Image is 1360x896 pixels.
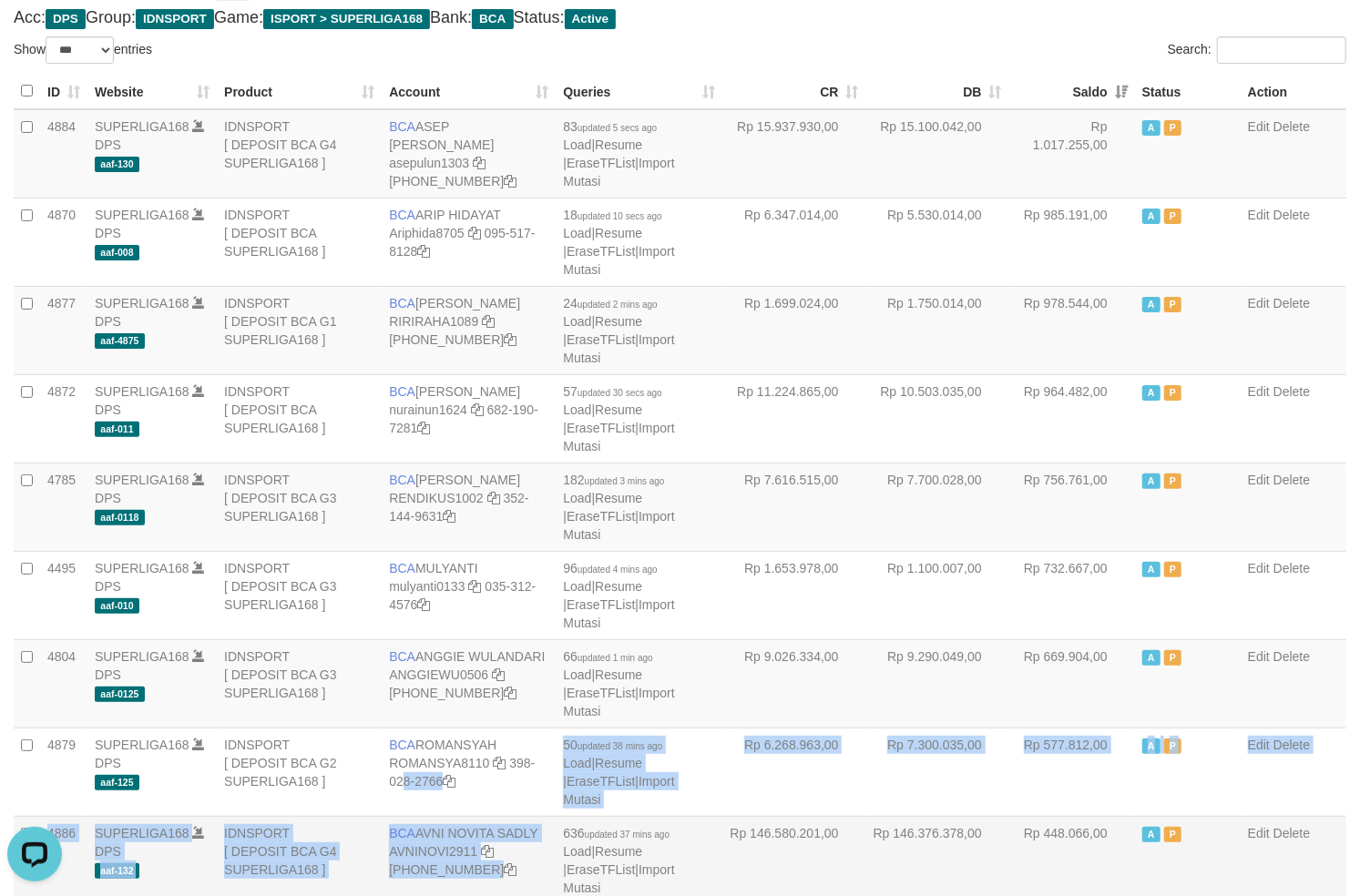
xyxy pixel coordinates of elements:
a: Copy asepulun1303 to clipboard [473,156,486,170]
span: Paused [1164,650,1182,666]
a: Copy 4062281611 to clipboard [504,332,516,347]
td: IDNSPORT [ DEPOSIT BCA SUPERLIGA168 ] [217,374,382,463]
a: SUPERLIGA168 [95,473,189,487]
span: Paused [1164,473,1182,489]
a: Copy AVNINOVI2911 to clipboard [481,844,494,859]
span: 66 [563,649,652,664]
td: Rp 6.347.014,00 [723,198,866,286]
span: IDNSPORT [136,9,214,29]
span: | | | [563,738,674,807]
a: Resume [595,756,642,770]
td: IDNSPORT [ DEPOSIT BCA G1 SUPERLIGA168 ] [217,286,382,374]
select: Showentries [46,36,114,64]
td: Rp 9.026.334,00 [723,639,866,728]
span: 24 [563,296,657,311]
td: DPS [87,728,217,816]
a: Copy Ariphida8705 to clipboard [468,226,481,240]
th: Action [1241,74,1346,109]
td: Rp 7.616.515,00 [723,463,866,551]
a: Resume [595,579,642,594]
a: Import Mutasi [563,862,674,895]
span: 18 [563,208,661,222]
td: Rp 7.700.028,00 [866,463,1009,551]
span: updated 37 mins ago [585,830,670,840]
span: | | | [563,384,674,453]
td: Rp 15.100.042,00 [866,109,1009,199]
a: EraseTFList [567,862,635,877]
td: Rp 732.667,00 [1009,551,1135,639]
td: Rp 6.268.963,00 [723,728,866,816]
span: aaf-011 [95,422,139,437]
a: ROMANSYA8110 [389,756,489,770]
span: updated 5 secs ago [578,123,657,133]
span: Paused [1164,209,1182,224]
td: Rp 1.653.978,00 [723,551,866,639]
span: Paused [1164,297,1182,312]
td: Rp 15.937.930,00 [723,109,866,199]
a: Copy 4062213373 to clipboard [504,686,516,700]
a: EraseTFList [567,597,635,612]
a: Delete [1273,826,1310,840]
a: Load [563,402,591,417]
a: SUPERLIGA168 [95,296,189,311]
span: BCA [472,9,513,29]
span: BCA [389,738,415,752]
a: Import Mutasi [563,597,674,630]
span: 96 [563,561,657,575]
th: ID: activate to sort column ascending [40,74,87,109]
a: Delete [1273,384,1310,399]
a: EraseTFList [567,156,635,170]
td: DPS [87,551,217,639]
a: Edit [1248,208,1270,222]
a: Copy 0353124576 to clipboard [417,597,430,612]
span: Active [1142,297,1161,312]
span: | | | [563,561,674,630]
h4: Acc: Group: Game: Bank: Status: [14,9,1346,27]
td: IDNSPORT [ DEPOSIT BCA G2 SUPERLIGA168 ] [217,728,382,816]
a: Load [563,491,591,505]
span: Active [1142,827,1161,842]
span: | | | [563,208,674,277]
td: Rp 11.224.865,00 [723,374,866,463]
span: Active [1142,650,1161,666]
a: EraseTFList [567,244,635,259]
span: 636 [563,826,670,840]
a: Delete [1273,473,1310,487]
td: Rp 1.699.024,00 [723,286,866,374]
a: ANGGIEWU0506 [389,667,488,682]
span: | | | [563,119,674,188]
th: DB: activate to sort column ascending [866,74,1009,109]
span: Active [1142,562,1161,577]
span: aaf-008 [95,245,139,260]
a: Copy 3980282766 to clipboard [443,774,455,789]
th: Product: activate to sort column ascending [217,74,382,109]
td: Rp 7.300.035,00 [866,728,1009,816]
a: Delete [1273,296,1310,311]
span: Active [1142,385,1161,401]
span: aaf-4875 [95,333,145,349]
a: Import Mutasi [563,774,674,807]
a: Copy 4062280135 to clipboard [504,862,516,877]
td: IDNSPORT [ DEPOSIT BCA G3 SUPERLIGA168 ] [217,639,382,728]
span: updated 4 mins ago [578,565,658,575]
td: Rp 1.017.255,00 [1009,109,1135,199]
a: Resume [595,491,642,505]
span: updated 3 mins ago [585,476,665,486]
span: updated 10 secs ago [578,211,662,221]
span: 182 [563,473,664,487]
a: Import Mutasi [563,509,674,542]
a: Copy ANGGIEWU0506 to clipboard [492,667,505,682]
a: EraseTFList [567,686,635,700]
td: 4879 [40,728,87,816]
span: aaf-010 [95,598,139,614]
a: Load [563,844,591,859]
td: IDNSPORT [ DEPOSIT BCA G3 SUPERLIGA168 ] [217,463,382,551]
span: updated 2 mins ago [578,300,658,310]
a: RENDIKUS1002 [389,491,484,505]
td: 4495 [40,551,87,639]
td: Rp 10.503.035,00 [866,374,1009,463]
td: DPS [87,374,217,463]
a: Import Mutasi [563,421,674,453]
a: nurainun1624 [389,402,467,417]
a: Resume [595,226,642,240]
